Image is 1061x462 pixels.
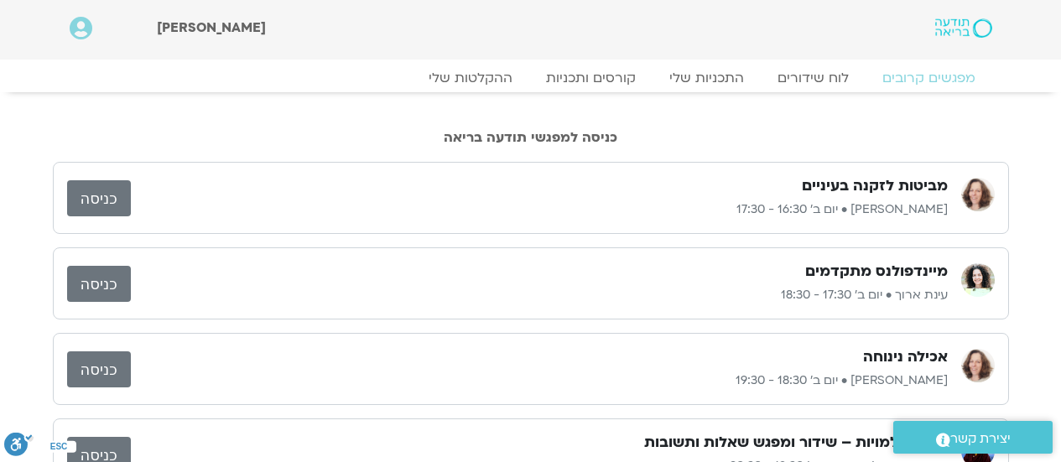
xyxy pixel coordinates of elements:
span: [PERSON_NAME] [157,18,266,37]
a: יצירת קשר [893,421,1053,454]
a: כניסה [67,266,131,302]
h3: שש השלמויות – שידור ומפגש שאלות ותשובות [644,433,948,453]
img: נעמה כהן [961,178,995,211]
a: מפגשים קרובים [866,70,992,86]
a: כניסה [67,180,131,216]
p: עינת ארוך • יום ב׳ 17:30 - 18:30 [131,285,948,305]
img: נעמה כהן [961,349,995,382]
img: עינת ארוך [961,263,995,297]
a: התכניות שלי [653,70,761,86]
a: ההקלטות שלי [412,70,529,86]
p: [PERSON_NAME] • יום ב׳ 16:30 - 17:30 [131,200,948,220]
p: [PERSON_NAME] • יום ב׳ 18:30 - 19:30 [131,371,948,391]
nav: Menu [70,70,992,86]
a: כניסה [67,351,131,387]
h3: מיינדפולנס מתקדמים [805,262,948,282]
a: קורסים ותכניות [529,70,653,86]
a: לוח שידורים [761,70,866,86]
h2: כניסה למפגשי תודעה בריאה [53,130,1009,145]
h3: מביטות לזקנה בעיניים [802,176,948,196]
span: יצירת קשר [950,428,1011,450]
h3: אכילה נינוחה [863,347,948,367]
